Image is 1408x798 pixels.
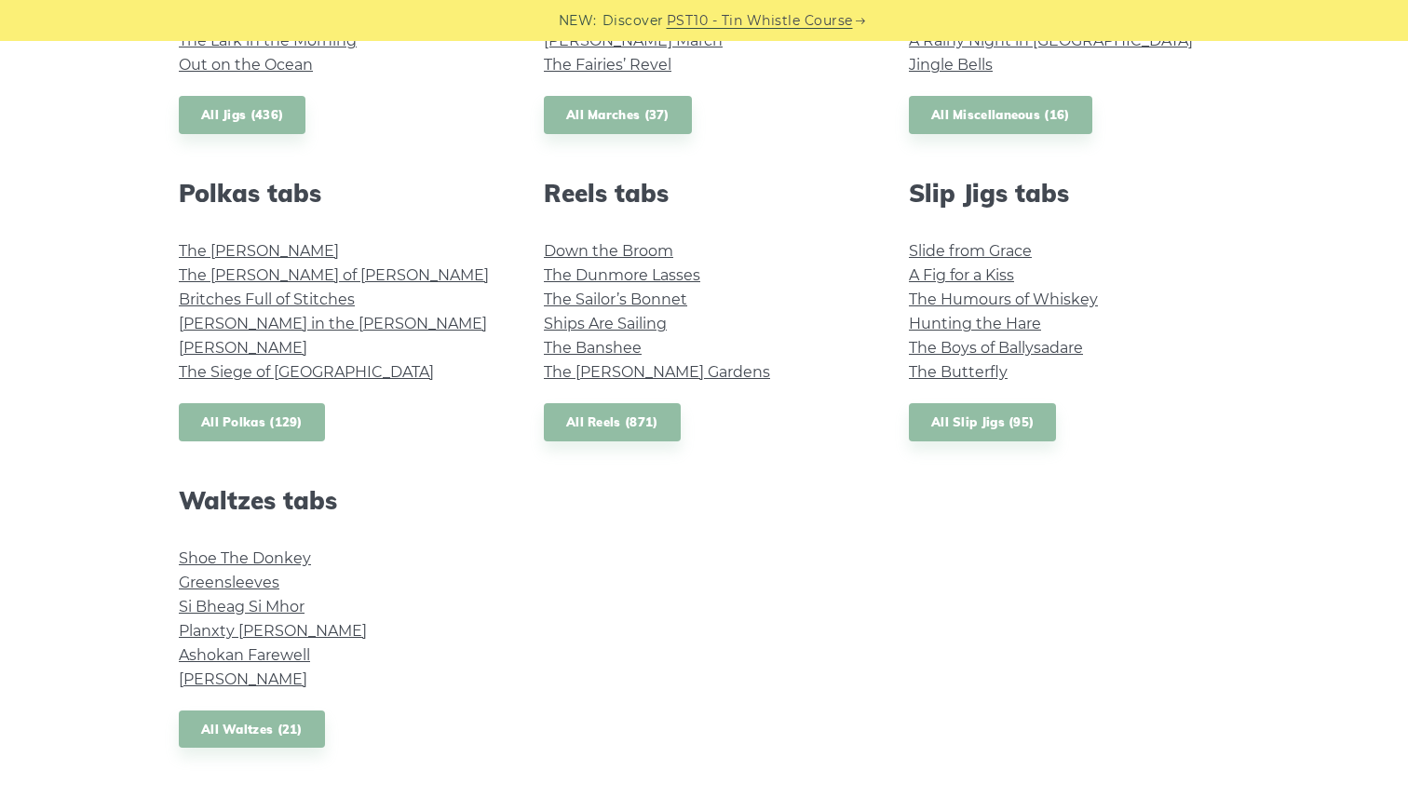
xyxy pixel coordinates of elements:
a: Ships Are Sailing [544,315,667,332]
a: Planxty [PERSON_NAME] [179,622,367,640]
a: All Slip Jigs (95) [909,403,1056,441]
span: NEW: [559,10,597,32]
span: Discover [602,10,664,32]
a: Slide from Grace [909,242,1032,260]
a: The [PERSON_NAME] Gardens [544,363,770,381]
a: Out on the Ocean [179,56,313,74]
a: PST10 - Tin Whistle Course [667,10,853,32]
a: [PERSON_NAME] [179,670,307,688]
a: The Boys of Ballysadare [909,339,1083,357]
a: The [PERSON_NAME] of [PERSON_NAME] [179,266,489,284]
a: The Fairies’ Revel [544,56,671,74]
a: The Humours of Whiskey [909,291,1098,308]
a: Britches Full of Stitches [179,291,355,308]
a: Ashokan Farewell [179,646,310,664]
a: Greensleeves [179,574,279,591]
a: Jingle Bells [909,56,993,74]
a: All Jigs (436) [179,96,305,134]
a: [PERSON_NAME] [179,339,307,357]
h2: Reels tabs [544,179,864,208]
a: All Miscellaneous (16) [909,96,1092,134]
a: [PERSON_NAME] in the [PERSON_NAME] [179,315,487,332]
a: All Waltzes (21) [179,710,325,749]
a: Si­ Bheag Si­ Mhor [179,598,305,615]
a: All Reels (871) [544,403,681,441]
h2: Waltzes tabs [179,486,499,515]
a: Down the Broom [544,242,673,260]
a: Shoe The Donkey [179,549,311,567]
h2: Polkas tabs [179,179,499,208]
a: The Siege of [GEOGRAPHIC_DATA] [179,363,434,381]
a: All Marches (37) [544,96,692,134]
a: The Dunmore Lasses [544,266,700,284]
h2: Slip Jigs tabs [909,179,1229,208]
a: The Banshee [544,339,642,357]
a: The Sailor’s Bonnet [544,291,687,308]
a: The [PERSON_NAME] [179,242,339,260]
a: Hunting the Hare [909,315,1041,332]
a: All Polkas (129) [179,403,325,441]
a: A Fig for a Kiss [909,266,1014,284]
a: The Butterfly [909,363,1008,381]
